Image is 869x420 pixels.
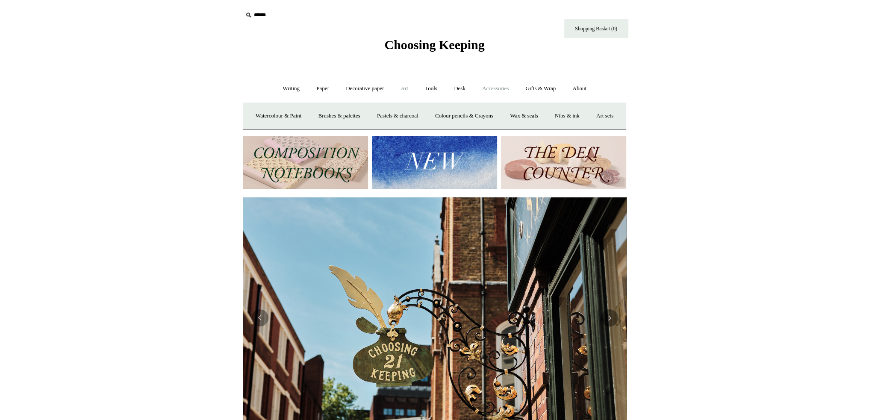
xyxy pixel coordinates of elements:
[384,38,484,52] span: Choosing Keeping
[369,105,426,127] a: Pastels & charcoal
[251,309,268,326] button: Previous
[502,105,545,127] a: Wax & seals
[564,19,628,38] a: Shopping Basket (0)
[384,44,484,50] a: Choosing Keeping
[589,105,621,127] a: Art sets
[417,77,445,100] a: Tools
[310,105,368,127] a: Brushes & palettes
[547,105,587,127] a: Nibs & ink
[393,77,416,100] a: Art
[518,77,563,100] a: Gifts & Wrap
[601,309,618,326] button: Next
[565,77,594,100] a: About
[243,136,368,189] img: 202302 Composition ledgers.jpg__PID:69722ee6-fa44-49dd-a067-31375e5d54ec
[501,136,626,189] img: The Deli Counter
[309,77,337,100] a: Paper
[372,136,497,189] img: New.jpg__PID:f73bdf93-380a-4a35-bcfe-7823039498e1
[446,77,473,100] a: Desk
[248,105,309,127] a: Watercolour & Paint
[427,105,501,127] a: Colour pencils & Crayons
[474,77,516,100] a: Accessories
[275,77,307,100] a: Writing
[338,77,392,100] a: Decorative paper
